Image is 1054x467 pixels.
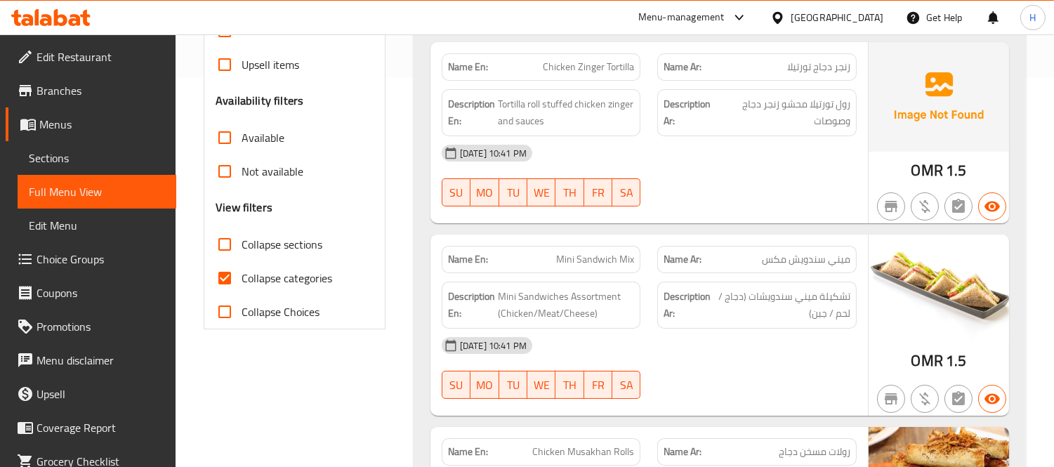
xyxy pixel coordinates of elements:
img: %D9%85%D9%8A%D9%86%D9%8A_%D8%B3%D9%86%D8%AF%D9%88%D9%8A%D8%B4_%D9%85%D9%83%D8%B363894805860476516... [869,235,1009,340]
span: رولات مسخن دجاج [779,445,850,459]
button: Available [978,385,1006,413]
strong: Name Ar: [664,445,701,459]
a: Edit Menu [18,209,176,242]
button: Purchased item [911,385,939,413]
span: FR [590,375,607,395]
button: Not branch specific item [877,192,905,221]
span: Collapse sections [242,236,322,253]
span: Branches [37,82,165,99]
a: Promotions [6,310,176,343]
span: Available [242,129,284,146]
span: WE [533,375,550,395]
span: OMR [911,347,943,374]
button: MO [470,371,499,399]
button: SA [612,178,640,206]
span: [DATE] 10:41 PM [454,147,532,160]
a: Upsell [6,377,176,411]
button: Not branch specific item [877,385,905,413]
strong: Name Ar: [664,252,701,267]
a: Branches [6,74,176,107]
span: H [1029,10,1036,25]
span: Coupons [37,284,165,301]
span: TH [561,375,578,395]
strong: Name En: [448,445,488,459]
span: MO [476,375,493,395]
button: WE [527,371,555,399]
span: TH [561,183,578,203]
strong: Description Ar: [664,96,717,130]
a: Edit Restaurant [6,40,176,74]
span: Has choices [242,22,297,39]
span: 1.5 [946,347,966,374]
span: [DATE] 10:41 PM [454,339,532,353]
span: Mini Sandwiches Assortment (Chicken/Meat/Cheese) [498,288,635,322]
span: رول تورتيلا محشو زنجر دجاج وصوصات [720,96,850,130]
span: Not available [242,163,303,180]
button: SU [442,371,470,399]
span: Full Menu View [29,183,165,200]
div: Menu-management [638,9,725,26]
span: SA [618,183,635,203]
button: SA [612,371,640,399]
span: Mini Sandwich Mix [556,252,634,267]
strong: Name Ar: [664,60,701,74]
span: Promotions [37,318,165,335]
button: TH [555,178,584,206]
span: Upsell items [242,56,299,73]
h3: Availability filters [216,93,303,109]
span: Menus [39,116,165,133]
span: Menu disclaimer [37,352,165,369]
a: Coupons [6,276,176,310]
button: MO [470,178,499,206]
span: Chicken Musakhan Rolls [532,445,634,459]
span: Edit Menu [29,217,165,234]
span: تشكيلة ميني سندويشات (دجاج / لحم / جبن) [713,288,850,322]
span: Collapse categories [242,270,332,287]
span: OMR [911,157,943,184]
a: Menu disclaimer [6,343,176,377]
strong: Name En: [448,252,488,267]
span: Upsell [37,386,165,402]
button: FR [584,178,612,206]
button: WE [527,178,555,206]
button: TU [499,371,527,399]
span: Coverage Report [37,419,165,436]
button: Not has choices [944,192,973,221]
span: FR [590,183,607,203]
button: TH [555,371,584,399]
span: TU [505,375,522,395]
button: Available [978,192,1006,221]
a: Coverage Report [6,411,176,445]
span: TU [505,183,522,203]
a: Choice Groups [6,242,176,276]
a: Sections [18,141,176,175]
button: Not has choices [944,385,973,413]
button: Purchased item [911,192,939,221]
span: Sections [29,150,165,166]
h3: View filters [216,199,272,216]
span: WE [533,183,550,203]
span: Collapse Choices [242,303,320,320]
span: MO [476,183,493,203]
button: SU [442,178,470,206]
span: Tortilla roll stuffed chicken zinger and sauces [498,96,635,130]
strong: Description En: [448,288,495,322]
span: SU [448,375,465,395]
span: SU [448,183,465,203]
a: Full Menu View [18,175,176,209]
a: Menus [6,107,176,141]
button: TU [499,178,527,206]
div: [GEOGRAPHIC_DATA] [791,10,883,25]
span: Edit Restaurant [37,48,165,65]
strong: Name En: [448,60,488,74]
strong: Description En: [448,96,495,130]
img: Ae5nvW7+0k+MAAAAAElFTkSuQmCC [869,42,1009,152]
span: زنجر دجاج تورتيلا [787,60,850,74]
span: ميني سندويش مكس [762,252,850,267]
span: Chicken Zinger Tortilla [543,60,634,74]
span: Choice Groups [37,251,165,268]
strong: Description Ar: [664,288,711,322]
span: SA [618,375,635,395]
span: 1.5 [946,157,966,184]
button: FR [584,371,612,399]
